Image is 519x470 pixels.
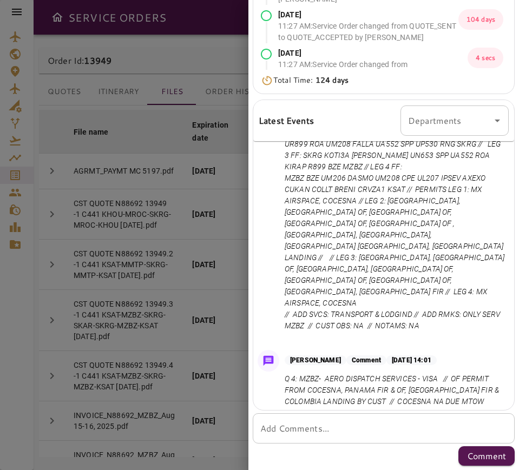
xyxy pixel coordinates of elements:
p: Comment [346,355,386,365]
p: QR: 13949.4 // [DATE] KSAT MZBZ C1 P4 // [DATE] MZBZ SKRG C1 P4 // [DATE] SKRG MZBZC1 P4 // [DATE... [285,70,504,332]
p: [DATE] [278,9,458,21]
p: Comment [467,449,506,462]
p: [PERSON_NAME] [285,355,346,365]
img: Timer Icon [261,75,273,86]
h6: Latest Events [259,114,314,128]
p: [DATE] [278,48,468,59]
p: 11:27 AM : Service Order changed from QUOTE_SENT to QUOTE_ACCEPTED by [PERSON_NAME] [278,21,458,43]
button: Comment [458,446,515,466]
p: Total Time: [273,75,349,86]
p: 104 days [458,9,503,30]
p: Q 4: MZBZ- AERO DISPATCH SERVICES - VISA // OF PERMIT FROM COCESNA, PANAMA FIR & OF, [GEOGRAPHIC_... [285,373,504,407]
img: Message Icon [261,353,276,368]
p: 4 secs [468,48,503,68]
button: Open [490,113,505,128]
p: [DATE] 14:01 [386,355,437,365]
p: 11:27 AM : Service Order changed from QUOTE_ACCEPTED to AWAITING_ASSIGNMENT by [PERSON_NAME] [278,59,468,93]
b: 124 days [316,75,349,85]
